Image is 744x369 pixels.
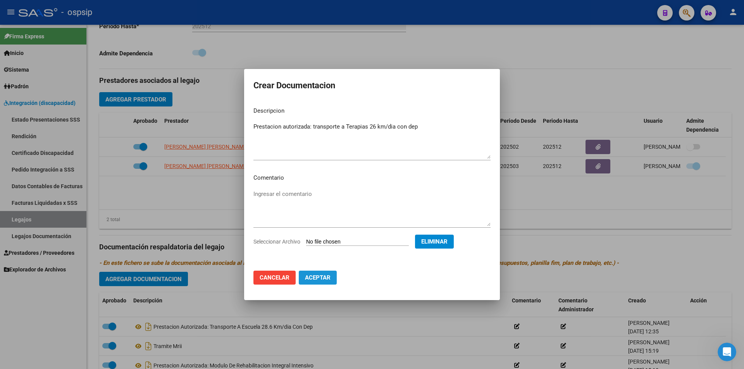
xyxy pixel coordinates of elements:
[299,271,337,285] button: Aceptar
[253,78,491,93] h2: Crear Documentacion
[421,238,448,245] span: Eliminar
[253,173,491,182] p: Comentario
[260,274,289,281] span: Cancelar
[253,239,300,245] span: Seleccionar Archivo
[253,271,296,285] button: Cancelar
[253,106,491,115] p: Descripcion
[718,343,736,361] iframe: Intercom live chat
[415,235,454,249] button: Eliminar
[305,274,331,281] span: Aceptar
